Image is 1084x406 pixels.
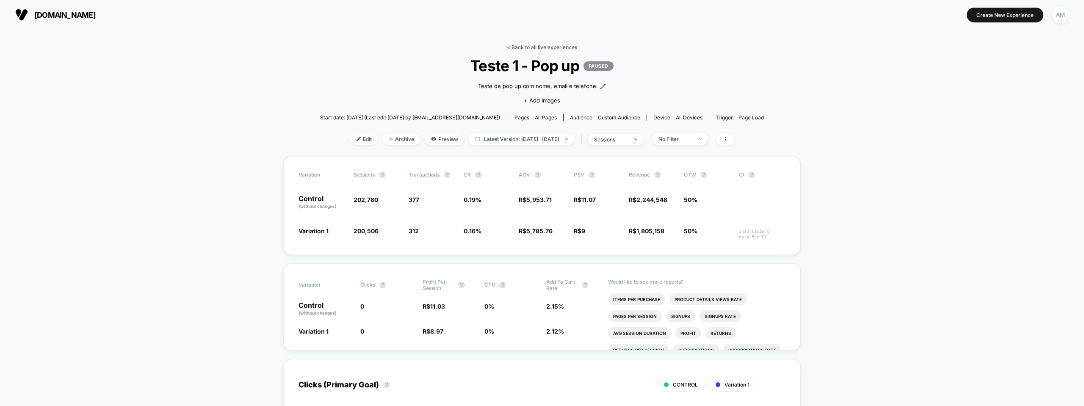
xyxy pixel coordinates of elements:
[15,8,28,21] img: Visually logo
[299,279,345,291] span: Variation
[535,114,557,121] span: all pages
[464,171,471,178] span: CR
[299,227,329,235] span: Variation 1
[475,137,480,141] img: calendar
[499,282,506,288] button: ?
[739,229,785,240] span: Insufficient data for CI
[423,328,443,335] span: R$
[299,328,329,335] span: Variation 1
[360,328,364,335] span: 0
[409,171,440,178] span: Transactions
[594,136,628,143] div: sessions
[673,344,719,356] li: Subscriptions
[647,114,709,121] span: Device:
[634,138,637,140] img: end
[658,136,692,142] div: No Filter
[570,114,640,121] div: Audience:
[582,282,589,288] button: ?
[519,196,552,203] span: R$
[608,310,662,322] li: Pages Per Session
[430,328,443,335] span: 8.97
[629,171,650,178] span: Revenue
[299,195,345,210] p: Control
[484,303,494,310] span: 0 %
[383,381,390,388] button: ?
[524,97,560,104] span: + Add Images
[738,114,764,121] span: Page Load
[725,381,749,388] span: Variation 1
[519,227,553,235] span: R$
[716,114,764,121] div: Trigger:
[546,279,578,291] span: Add To Cart Rate
[673,381,698,388] span: CONTROL
[444,171,451,178] button: ?
[675,327,701,339] li: Profit
[739,197,785,210] span: ---
[579,133,588,146] span: |
[581,196,596,203] span: 11.07
[299,204,337,209] span: (without changes)
[299,171,345,178] span: Variation
[608,293,665,305] li: Items Per Purchase
[526,227,553,235] span: 5,785.76
[484,328,494,335] span: 0 %
[684,196,697,203] span: 50%
[379,171,386,178] button: ?
[484,282,495,288] span: CTR
[739,171,785,178] span: CI
[684,171,730,178] span: OTW
[699,138,702,140] img: end
[469,133,575,145] span: Latest Version: [DATE] - [DATE]
[1052,7,1069,23] div: AM
[464,196,481,203] span: 0.19 %
[13,8,98,22] button: [DOMAIN_NAME]
[343,57,742,75] span: Teste 1 - Pop up
[478,82,598,91] span: Teste de pop up com nome, email e telefone.
[475,171,482,178] button: ?
[700,310,741,322] li: Signups Rate
[581,227,585,235] span: 9
[507,44,577,50] a: < Back to all live experiences
[425,133,465,145] span: Preview
[574,196,596,203] span: R$
[389,137,393,141] img: end
[608,279,785,285] p: Would like to see more reports?
[1050,6,1071,24] button: AM
[354,171,375,178] span: Sessions
[423,303,445,310] span: R$
[546,328,564,335] span: 2.12 %
[379,282,386,288] button: ?
[350,133,378,145] span: Edit
[357,137,361,141] img: edit
[360,303,364,310] span: 0
[748,171,755,178] button: ?
[629,227,664,235] span: R$
[967,8,1043,22] button: Create New Experience
[608,327,671,339] li: Avg Session Duration
[382,133,420,145] span: Archive
[409,227,419,235] span: 312
[354,196,378,203] span: 202,780
[423,279,454,291] span: Profit Per Session
[684,227,697,235] span: 50%
[519,171,530,178] span: AOV
[430,303,445,310] span: 11.03
[583,61,614,71] p: PAUSED
[574,227,585,235] span: R$
[320,114,500,121] span: Start date: [DATE] (Last edit [DATE] by [EMAIL_ADDRESS][DOMAIN_NAME])
[654,171,661,178] button: ?
[565,138,568,140] img: end
[666,310,695,322] li: Signups
[526,196,552,203] span: 5,953.71
[629,196,667,203] span: R$
[608,344,669,356] li: Returns Per Session
[598,114,640,121] span: Custom Audience
[589,171,595,178] button: ?
[514,114,557,121] div: Pages:
[464,227,481,235] span: 0.16 %
[299,310,337,315] span: (without changes)
[354,227,379,235] span: 200,506
[723,344,781,356] li: Subscriptions Rate
[636,227,664,235] span: 1,805,158
[574,171,584,178] span: PSV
